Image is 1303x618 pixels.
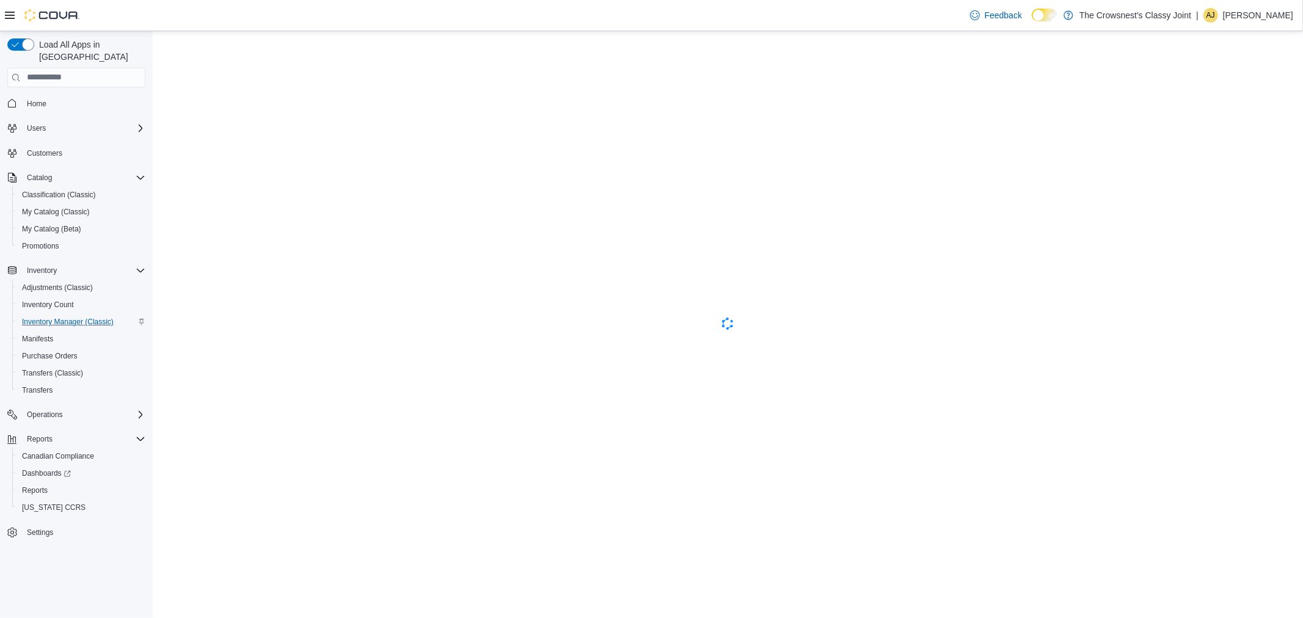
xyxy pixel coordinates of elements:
[12,482,150,499] button: Reports
[17,349,145,363] span: Purchase Orders
[22,170,145,185] span: Catalog
[22,432,145,446] span: Reports
[22,207,90,217] span: My Catalog (Classic)
[22,351,78,361] span: Purchase Orders
[22,96,145,111] span: Home
[1223,8,1293,23] p: [PERSON_NAME]
[17,449,145,463] span: Canadian Compliance
[17,466,145,481] span: Dashboards
[17,349,82,363] a: Purchase Orders
[1079,8,1191,23] p: The Crowsnest's Classy Joint
[17,280,145,295] span: Adjustments (Classic)
[22,407,145,422] span: Operations
[17,239,145,253] span: Promotions
[12,203,150,220] button: My Catalog (Classic)
[22,432,57,446] button: Reports
[22,485,48,495] span: Reports
[17,332,145,346] span: Manifests
[17,366,145,380] span: Transfers (Classic)
[22,96,51,111] a: Home
[27,266,57,275] span: Inventory
[17,383,57,398] a: Transfers
[17,466,76,481] a: Dashboards
[1203,8,1218,23] div: Adrianna Janzen
[12,238,150,255] button: Promotions
[22,224,81,234] span: My Catalog (Beta)
[22,525,58,540] a: Settings
[17,239,64,253] a: Promotions
[17,297,79,312] a: Inventory Count
[2,144,150,162] button: Customers
[22,283,93,293] span: Adjustments (Classic)
[22,263,62,278] button: Inventory
[965,3,1027,27] a: Feedback
[17,449,99,463] a: Canadian Compliance
[12,382,150,399] button: Transfers
[2,431,150,448] button: Reports
[22,503,86,512] span: [US_STATE] CCRS
[22,300,74,310] span: Inventory Count
[17,332,58,346] a: Manifests
[12,313,150,330] button: Inventory Manager (Classic)
[22,451,94,461] span: Canadian Compliance
[7,90,145,573] nav: Complex example
[985,9,1022,21] span: Feedback
[17,222,86,236] a: My Catalog (Beta)
[22,121,145,136] span: Users
[2,95,150,112] button: Home
[17,366,88,380] a: Transfers (Classic)
[2,120,150,137] button: Users
[27,410,63,420] span: Operations
[22,170,57,185] button: Catalog
[17,187,145,202] span: Classification (Classic)
[17,483,145,498] span: Reports
[17,187,101,202] a: Classification (Classic)
[12,365,150,382] button: Transfers (Classic)
[24,9,79,21] img: Cova
[1196,8,1199,23] p: |
[22,407,68,422] button: Operations
[17,314,145,329] span: Inventory Manager (Classic)
[17,500,90,515] a: [US_STATE] CCRS
[22,525,145,540] span: Settings
[1206,8,1215,23] span: AJ
[22,317,114,327] span: Inventory Manager (Classic)
[17,222,145,236] span: My Catalog (Beta)
[12,220,150,238] button: My Catalog (Beta)
[2,406,150,423] button: Operations
[27,148,62,158] span: Customers
[22,146,67,161] a: Customers
[22,190,96,200] span: Classification (Classic)
[22,145,145,161] span: Customers
[12,279,150,296] button: Adjustments (Classic)
[34,38,145,63] span: Load All Apps in [GEOGRAPHIC_DATA]
[27,99,46,109] span: Home
[2,262,150,279] button: Inventory
[22,121,51,136] button: Users
[12,296,150,313] button: Inventory Count
[1032,9,1057,21] input: Dark Mode
[17,314,119,329] a: Inventory Manager (Classic)
[17,483,53,498] a: Reports
[22,263,145,278] span: Inventory
[27,528,53,537] span: Settings
[12,499,150,516] button: [US_STATE] CCRS
[12,330,150,347] button: Manifests
[17,383,145,398] span: Transfers
[2,169,150,186] button: Catalog
[12,465,150,482] a: Dashboards
[27,123,46,133] span: Users
[12,448,150,465] button: Canadian Compliance
[27,173,52,183] span: Catalog
[22,368,83,378] span: Transfers (Classic)
[12,347,150,365] button: Purchase Orders
[17,205,95,219] a: My Catalog (Classic)
[17,205,145,219] span: My Catalog (Classic)
[2,523,150,541] button: Settings
[22,385,53,395] span: Transfers
[12,186,150,203] button: Classification (Classic)
[22,241,59,251] span: Promotions
[27,434,53,444] span: Reports
[22,468,71,478] span: Dashboards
